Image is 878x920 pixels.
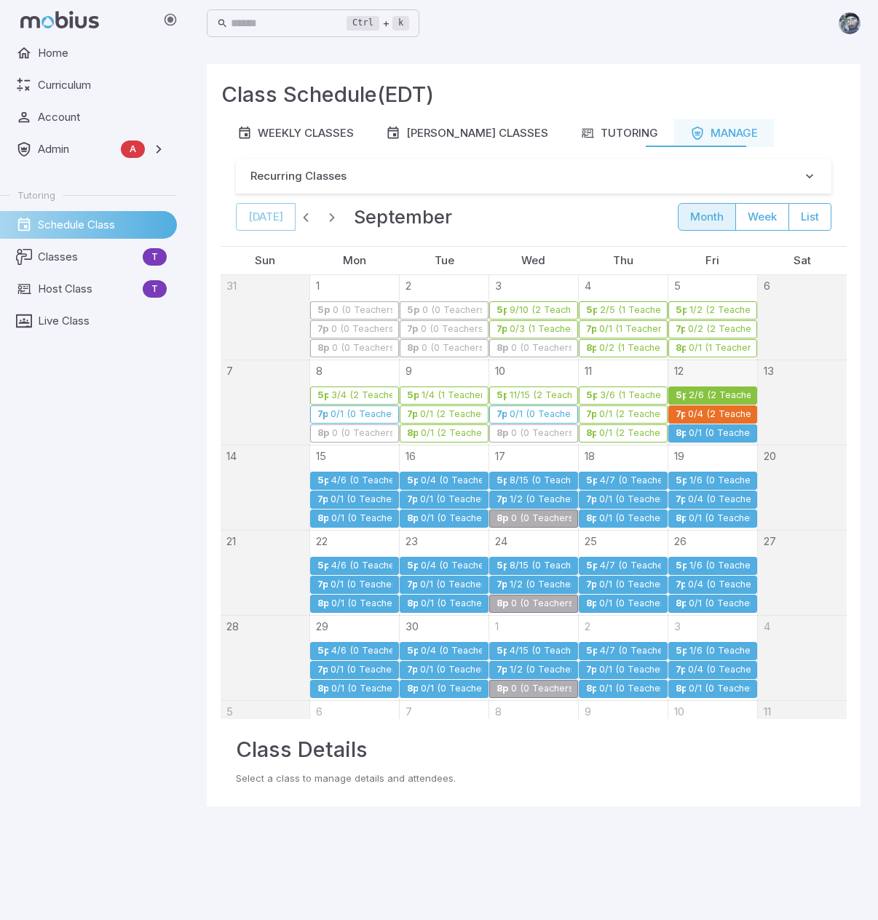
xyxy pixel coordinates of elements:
[585,494,596,505] div: 7p
[510,428,572,439] div: 0 (0 Teachers)
[675,560,687,571] div: 5p
[578,445,668,530] td: September 18, 2025
[406,494,417,505] div: 7p
[496,579,507,590] div: 7p
[585,665,596,675] div: 7p
[406,683,417,694] div: 8p
[668,445,757,530] td: September 19, 2025
[688,390,750,401] div: 2/6 (2 Teachers)
[310,445,400,530] td: September 15, 2025
[317,579,328,590] div: 7p
[406,324,418,335] div: 7p
[331,646,392,657] div: 4/6 (0 Teachers)
[221,360,310,445] td: September 7, 2025
[598,494,661,505] div: 0/1 (0 Teachers)
[221,79,434,111] h3: Class Schedule (EDT)
[310,531,328,550] a: September 22, 2025
[400,530,489,615] td: September 23, 2025
[509,305,572,316] div: 9/10 (2 Teachers)
[668,531,687,550] a: September 26, 2025
[331,513,392,524] div: 0/1 (0 Teachers)
[758,531,776,550] a: September 27, 2025
[296,207,316,227] button: Previous month
[221,616,239,635] a: September 28, 2025
[400,531,418,550] a: September 23, 2025
[250,168,347,184] p: Recurring Classes
[400,615,489,700] td: September 30, 2025
[585,683,596,694] div: 8p
[496,560,507,571] div: 5p
[675,428,686,439] div: 8p
[675,665,685,675] div: 7p
[421,343,482,354] div: 0 (0 Teachers)
[668,616,681,635] a: October 3, 2025
[758,616,770,635] a: October 4, 2025
[579,531,597,550] a: September 25, 2025
[406,513,417,524] div: 8p
[675,598,686,609] div: 8p
[400,360,412,379] a: September 9, 2025
[598,665,661,675] div: 0/1 (0 Teachers)
[392,16,409,31] kbd: k
[317,409,328,420] div: 7p
[406,428,417,439] div: 8p
[668,445,684,464] a: September 19, 2025
[489,275,579,360] td: September 3, 2025
[585,579,596,590] div: 7p
[489,531,507,550] a: September 24, 2025
[675,513,686,524] div: 8p
[489,360,579,445] td: September 10, 2025
[347,16,379,31] kbd: Ctrl
[510,343,572,354] div: 0 (0 Teachers)
[509,579,572,590] div: 1/2 (0 Teachers)
[788,247,817,274] a: Saturday
[496,494,507,505] div: 7p
[579,616,590,635] a: October 2, 2025
[598,324,661,335] div: 0/1 (1 Teachers)
[406,579,417,590] div: 7p
[687,409,750,420] div: 0/4 (2 Teachers)
[322,207,342,227] button: Next month
[675,409,685,420] div: 7p
[310,701,323,720] a: October 6, 2025
[579,360,592,379] a: September 11, 2025
[689,646,751,657] div: 1/6 (0 Teachers)
[489,445,579,530] td: September 17, 2025
[331,343,392,354] div: 0 (0 Teachers)
[585,390,597,401] div: 5p
[310,700,400,785] td: October 6, 2025
[317,343,329,354] div: 8p
[317,324,328,335] div: 7p
[839,12,861,34] img: andrew.jpg
[585,560,597,571] div: 5p
[406,390,418,401] div: 5p
[489,445,505,464] a: September 17, 2025
[668,360,757,445] td: September 12, 2025
[489,360,505,379] a: September 10, 2025
[675,494,685,505] div: 7p
[668,360,684,379] a: September 12, 2025
[758,445,776,464] a: September 20, 2025
[38,45,167,61] span: Home
[509,646,572,657] div: 4/15 (0 Teachers)
[687,324,750,335] div: 0/2 (2 Teachers)
[599,646,661,657] div: 4/7 (0 Teachers)
[578,700,668,785] td: October 9, 2025
[689,560,751,571] div: 1/6 (0 Teachers)
[788,203,831,231] button: list
[332,305,392,316] div: 0 (0 Teachers)
[599,475,661,486] div: 4/7 (0 Teachers)
[668,615,757,700] td: October 3, 2025
[421,390,482,401] div: 1/4 (1 Teachers)
[489,530,579,615] td: September 24, 2025
[420,683,482,694] div: 0/1 (0 Teachers)
[406,343,419,354] div: 8p
[757,700,847,785] td: October 11, 2025
[310,615,400,700] td: September 29, 2025
[599,390,661,401] div: 3/6 (1 Teachers)
[236,159,831,194] button: Recurring Classes
[496,475,507,486] div: 5p
[688,428,750,439] div: 0/1 (0 Teachers)
[687,494,750,505] div: 0/4 (0 Teachers)
[420,646,482,657] div: 0/4 (0 Teachers)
